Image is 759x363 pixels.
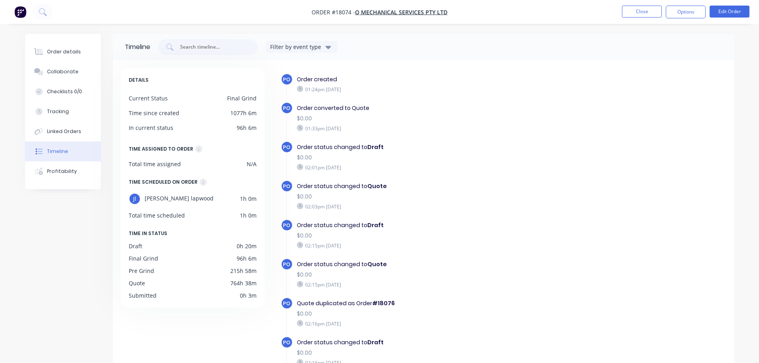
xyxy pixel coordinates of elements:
input: Search timeline... [179,43,245,51]
div: Pre Grind [129,267,154,275]
b: #18076 [372,299,395,307]
div: 02:16pm [DATE] [297,320,573,327]
div: Draft [129,242,142,250]
span: PO [283,261,290,268]
div: Filter by event type [270,43,324,51]
button: Timeline [25,141,101,161]
div: Total time assigned [129,160,181,168]
div: 96h 6m [237,254,257,263]
div: $0.00 [297,349,573,357]
span: PO [283,300,290,307]
div: TIME SCHEDULED ON ORDER [129,178,198,186]
div: 0h 20m [237,242,257,250]
b: Draft [367,338,384,346]
span: Order #18074 - [312,8,355,16]
span: [PERSON_NAME] lapwood [145,193,214,205]
div: Final Grind [129,254,158,263]
span: PO [283,222,290,229]
span: PO [283,76,290,83]
button: Tracking [25,102,101,122]
div: Order created [297,75,573,84]
div: 02:15pm [DATE] [297,281,573,288]
span: PO [283,104,290,112]
div: Final Grind [227,94,257,102]
button: Filter by event type [266,41,337,53]
div: Order status changed to [297,260,573,269]
span: PO [283,182,290,190]
a: Q Mechanical Services Pty Ltd [355,8,447,16]
div: Profitability [47,168,77,175]
div: 02:03pm [DATE] [297,203,573,210]
button: Profitability [25,161,101,181]
div: N/A [247,160,257,168]
div: Timeline [125,42,150,52]
div: Quote duplicated as Order [297,299,573,308]
div: $0.00 [297,271,573,279]
div: Quote [129,279,145,287]
div: Order converted to Quote [297,104,573,112]
div: 1077h 6m [230,109,257,117]
div: 1h 0m [240,193,257,205]
div: Total time scheduled [129,211,185,220]
div: Collaborate [47,68,78,75]
div: Linked Orders [47,128,81,135]
div: Jl [129,193,141,205]
button: Collaborate [25,62,101,82]
div: 96h 6m [237,124,257,132]
div: In current status [129,124,173,132]
button: Order details [25,42,101,62]
div: $0.00 [297,153,573,162]
div: TIME ASSIGNED TO ORDER [129,145,193,153]
div: Time since created [129,109,179,117]
div: 764h 38m [230,279,257,287]
b: Quote [367,182,387,190]
div: Order details [47,48,81,55]
div: 02:15pm [DATE] [297,242,573,249]
div: Order status changed to [297,182,573,190]
div: Order status changed to [297,143,573,151]
div: 01:33pm [DATE] [297,125,573,132]
b: Draft [367,221,384,229]
img: Factory [14,6,26,18]
div: Timeline [47,148,68,155]
div: Checklists 0/0 [47,88,82,95]
div: Order status changed to [297,221,573,230]
div: 01:24pm [DATE] [297,86,573,93]
div: $0.00 [297,232,573,240]
button: Edit Order [710,6,749,18]
div: 215h 58m [230,267,257,275]
div: 02:01pm [DATE] [297,164,573,171]
button: Options [666,6,706,18]
span: TIME IN STATUS [129,229,167,238]
div: Current Status [129,94,168,102]
div: Submitted [129,291,157,300]
span: PO [283,339,290,346]
span: DETAILS [129,76,149,84]
div: 1h 0m [240,211,257,220]
div: $0.00 [297,310,573,318]
button: Linked Orders [25,122,101,141]
b: Draft [367,143,384,151]
button: Checklists 0/0 [25,82,101,102]
button: Close [622,6,662,18]
span: PO [283,143,290,151]
div: 0h 3m [240,291,257,300]
div: Tracking [47,108,69,115]
div: $0.00 [297,114,573,123]
div: $0.00 [297,192,573,201]
div: Order status changed to [297,338,573,347]
b: Quote [367,260,387,268]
